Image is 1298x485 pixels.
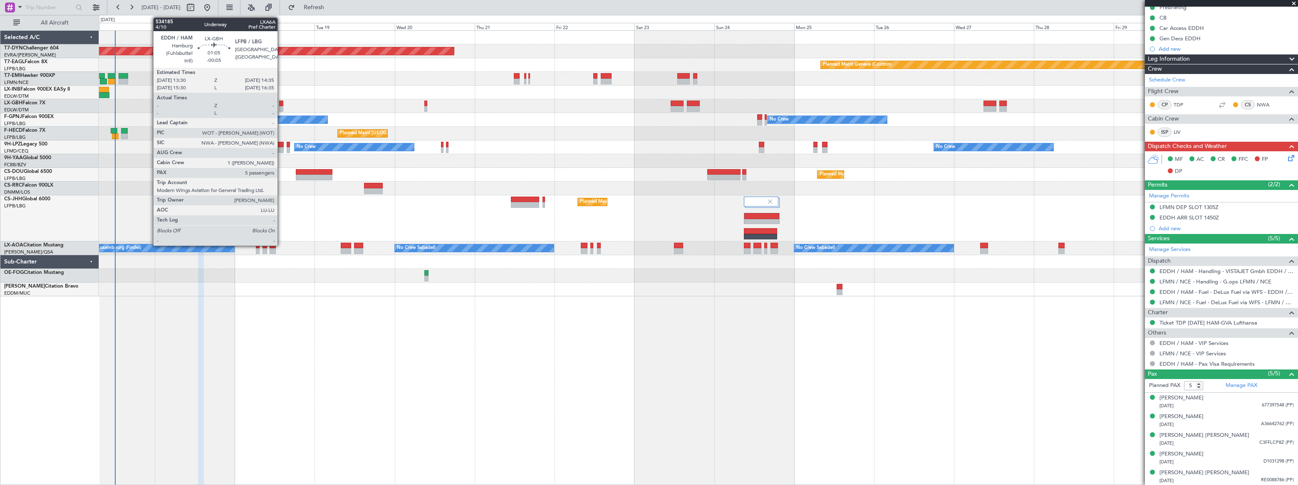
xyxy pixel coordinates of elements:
a: LFMN / NCE - VIP Services [1159,350,1226,357]
a: LFMN / NCE - Fuel - DeLux Fuel via WFS - LFMN / NCE [1159,299,1294,306]
span: (5/5) [1268,234,1280,243]
a: LFPB/LBG [4,203,26,209]
span: Permits [1148,180,1167,190]
a: F-GPNJFalcon 900EX [4,114,54,119]
div: Planned Maint [GEOGRAPHIC_DATA] ([GEOGRAPHIC_DATA]) [580,196,711,208]
div: LFMN DEP SLOT 1305Z [1159,204,1219,211]
a: LFMN / NCE - Handling - G.ops LFMN / NCE [1159,278,1271,285]
span: FFC [1239,155,1248,164]
span: [PERSON_NAME] [4,284,45,289]
div: [PERSON_NAME] [PERSON_NAME] [1159,431,1249,440]
div: Sun 24 [714,23,794,30]
span: Others [1148,328,1166,338]
div: Thu 28 [1034,23,1114,30]
span: OE-FOG [4,270,24,275]
a: EVRA/[PERSON_NAME] [4,52,56,58]
span: CR [1218,155,1225,164]
span: (5/5) [1268,369,1280,378]
div: CS [1241,100,1255,109]
a: LX-INBFalcon 900EX EASy II [4,87,70,92]
div: Wed 20 [395,23,475,30]
div: Planned Maint Geneva (Cointrin) [823,59,892,71]
div: [DATE] [101,17,115,24]
button: All Aircraft [9,16,90,30]
a: T7-EMIHawker 900XP [4,73,55,78]
div: Planned Maint [GEOGRAPHIC_DATA] ([GEOGRAPHIC_DATA]) [820,168,951,181]
span: MF [1175,155,1183,164]
img: gray-close.svg [766,198,774,205]
span: CS-RRC [4,183,22,188]
div: Sun 17 [155,23,235,30]
div: Sat 23 [634,23,714,30]
input: Trip Number [25,1,73,14]
span: F-GPNJ [4,114,22,119]
span: Pax [1148,369,1157,379]
a: Manage Services [1149,246,1191,254]
a: LFMD/CEQ [4,148,28,154]
div: Add new [1159,45,1294,52]
span: Charter [1148,308,1168,318]
div: No Crew [210,113,229,126]
a: LFPB/LBG [4,66,26,72]
span: [DATE] [1159,478,1174,484]
span: A36642762 (PP) [1261,421,1294,428]
span: 9H-LPZ [4,142,21,147]
span: Dispatch Checks and Weather [1148,142,1227,151]
button: Refresh [284,1,334,14]
a: [PERSON_NAME]Citation Bravo [4,284,78,289]
div: CB [1159,14,1167,21]
span: LX-INB [4,87,20,92]
a: F-HECDFalcon 7X [4,128,45,133]
span: 9H-YAA [4,155,23,160]
span: Crew [1148,64,1162,74]
div: [PERSON_NAME] [1159,450,1204,458]
a: LFMN/NCE [4,79,29,86]
div: Fri 29 [1114,23,1194,30]
a: FCBB/BZV [4,162,26,168]
span: C3FFLCP8Z (PP) [1259,439,1294,446]
div: No Crew Luxembourg (Findel) [77,242,141,254]
span: LX-GBH [4,101,22,106]
a: CS-DOUGlobal 6500 [4,169,52,174]
div: [PERSON_NAME] [1159,394,1204,402]
div: No Crew [936,141,955,153]
div: Gen Decs EDDH [1159,35,1201,42]
span: [DATE] [1159,421,1174,428]
div: Add new [1159,225,1294,232]
a: EDDH / HAM - VIP Services [1159,340,1229,347]
span: T7-EAGL [4,59,25,64]
div: EDDH ARR SLOT 1450Z [1159,214,1219,221]
span: LX-AOA [4,243,23,248]
a: EDDH / HAM - Handling - VISTAJET Gmbh EDDH / HAM [1159,268,1294,275]
a: DNMM/LOS [4,189,30,195]
div: [PERSON_NAME] [PERSON_NAME] [1159,469,1249,477]
span: All Aircraft [22,20,88,26]
a: CS-JHHGlobal 6000 [4,197,50,202]
a: LX-GBHFalcon 7X [4,101,45,106]
span: Cabin Crew [1148,114,1179,124]
div: Sat 16 [75,23,155,30]
a: [PERSON_NAME]/QSA [4,249,53,255]
div: Planned Maint [GEOGRAPHIC_DATA] ([GEOGRAPHIC_DATA]) [267,168,398,181]
span: [DATE] [1159,440,1174,446]
a: T7-DYNChallenger 604 [4,46,59,51]
div: Thu 21 [475,23,555,30]
span: DP [1175,167,1182,176]
a: CS-RRCFalcon 900LX [4,183,53,188]
a: LX-AOACitation Mustang [4,243,64,248]
div: Wed 27 [954,23,1034,30]
div: Tue 26 [874,23,954,30]
a: Manage PAX [1226,382,1257,390]
div: No Crew [770,113,789,126]
div: Mon 25 [794,23,874,30]
div: Tue 19 [315,23,394,30]
a: LFPB/LBG [4,121,26,127]
a: NWA [1257,101,1276,108]
span: FP [1262,155,1268,164]
label: Planned PAX [1149,382,1180,390]
div: CP [1158,100,1172,109]
span: 677397548 (PP) [1262,402,1294,409]
div: Car Access EDDH [1159,25,1204,32]
a: LFPB/LBG [4,134,26,140]
span: Services [1148,234,1169,244]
